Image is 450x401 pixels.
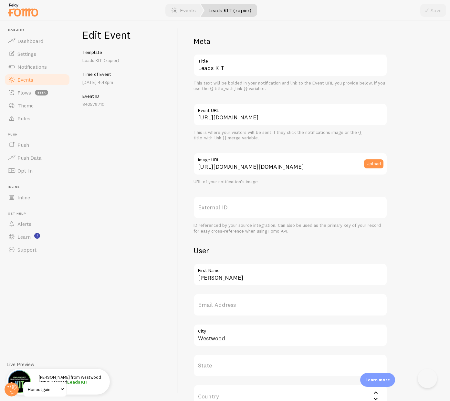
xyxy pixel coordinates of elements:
span: Dashboard [17,38,43,44]
p: 842579710 [82,101,170,107]
span: Pop-ups [8,28,70,33]
span: Honestgain [28,386,58,393]
span: Push [8,133,70,137]
span: Rules [17,115,30,122]
iframe: Help Scout Beacon - Open [418,369,437,388]
h2: Meta [194,36,387,46]
a: Learn [4,230,70,243]
span: Support [17,246,37,253]
a: Rules [4,112,70,125]
span: Flows [17,89,31,96]
a: Opt-In [4,164,70,177]
span: Opt-In [17,167,33,174]
span: Inline [17,194,30,201]
h5: Template [82,49,170,55]
span: beta [35,90,48,95]
div: This text will be bolded in your notification and link to the Event URL you provide below, if you... [194,80,387,92]
a: Honestgain [23,382,67,397]
a: Push Data [4,151,70,164]
h1: Edit Event [82,28,170,42]
a: Push [4,138,70,151]
a: Alerts [4,217,70,230]
p: [DATE] 4:48pm [82,79,170,85]
h2: User [194,246,387,256]
label: Event URL [194,103,387,114]
img: fomo-relay-logo-orange.svg [7,2,39,18]
label: External ID [194,196,387,219]
label: City [194,324,387,335]
span: Learn [17,234,31,240]
a: Dashboard [4,35,70,47]
div: URL of your notification's image [194,179,387,185]
p: Leads KIT (zapier) [82,57,170,64]
span: Settings [17,51,36,57]
span: Inline [8,185,70,189]
a: Theme [4,99,70,112]
span: Notifications [17,64,47,70]
a: Inline [4,191,70,204]
div: ID referenced by your source integration. Can also be used as the primary key of your record for ... [194,223,387,234]
span: Push [17,142,29,148]
a: Notifications [4,60,70,73]
svg: <p>Watch New Feature Tutorials!</p> [34,233,40,239]
div: Learn more [360,373,395,387]
span: Push Data [17,155,42,161]
label: First Name [194,263,387,274]
label: Email Address [194,294,387,316]
h5: Time of Event [82,71,170,77]
label: Image URL [194,153,387,164]
a: Flows beta [4,86,70,99]
button: Upload [364,159,383,168]
p: Learn more [365,377,390,383]
a: Settings [4,47,70,60]
a: Support [4,243,70,256]
span: Alerts [17,221,31,227]
span: Events [17,76,33,83]
div: This is where your visitors will be sent if they click the notifications image or the {{ title_wi... [194,130,387,141]
span: Get Help [8,212,70,216]
h5: Event ID [82,93,170,99]
span: Theme [17,102,34,109]
a: Events [4,73,70,86]
label: State [194,354,387,377]
label: Title [194,54,387,65]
